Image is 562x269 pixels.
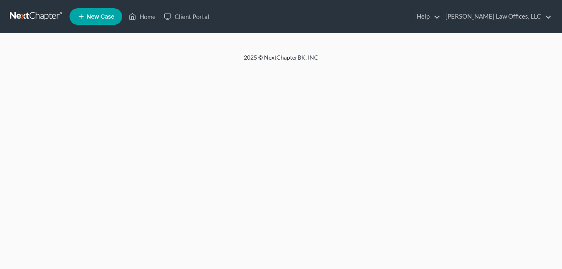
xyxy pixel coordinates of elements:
a: [PERSON_NAME] Law Offices, LLC [441,9,552,24]
new-legal-case-button: New Case [70,8,122,25]
div: 2025 © NextChapterBK, INC [45,53,517,68]
a: Help [413,9,440,24]
a: Client Portal [160,9,214,24]
a: Home [125,9,160,24]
